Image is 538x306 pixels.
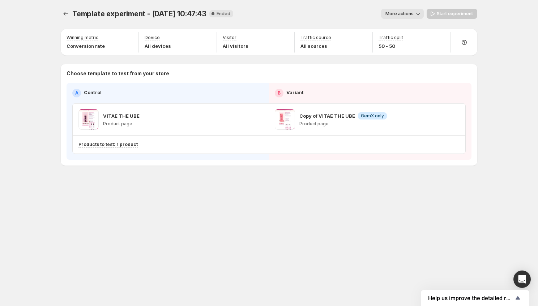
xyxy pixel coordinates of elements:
[103,121,140,127] p: Product page
[84,89,102,96] p: Control
[286,89,304,96] p: Variant
[145,35,160,41] p: Device
[379,35,403,41] p: Traffic split
[75,90,78,96] h2: A
[67,42,105,50] p: Conversion rate
[428,295,513,302] span: Help us improve the detailed report for A/B campaigns
[223,42,248,50] p: All visitors
[381,9,424,19] button: More actions
[300,35,331,41] p: Traffic source
[223,35,236,41] p: Visitor
[278,90,281,96] h2: B
[379,42,403,50] p: 50 - 50
[275,109,295,130] img: Copy of VITAE THE UBE
[78,142,138,147] p: Products to test: 1 product
[61,9,71,19] button: Experiments
[67,70,471,77] p: Choose template to test from your store
[78,109,99,130] img: VITAE THE UBE
[361,113,384,119] span: GemX only
[217,11,230,17] span: Ended
[103,112,140,120] p: VITAE THE UBE
[72,9,206,18] span: Template experiment - [DATE] 10:47:43
[428,294,522,302] button: Show survey - Help us improve the detailed report for A/B campaigns
[513,271,531,288] div: Open Intercom Messenger
[299,112,355,120] p: Copy of VITAE THE UBE
[385,11,414,17] span: More actions
[67,35,98,41] p: Winning metric
[299,121,387,127] p: Product page
[300,42,331,50] p: All sources
[145,42,171,50] p: All devices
